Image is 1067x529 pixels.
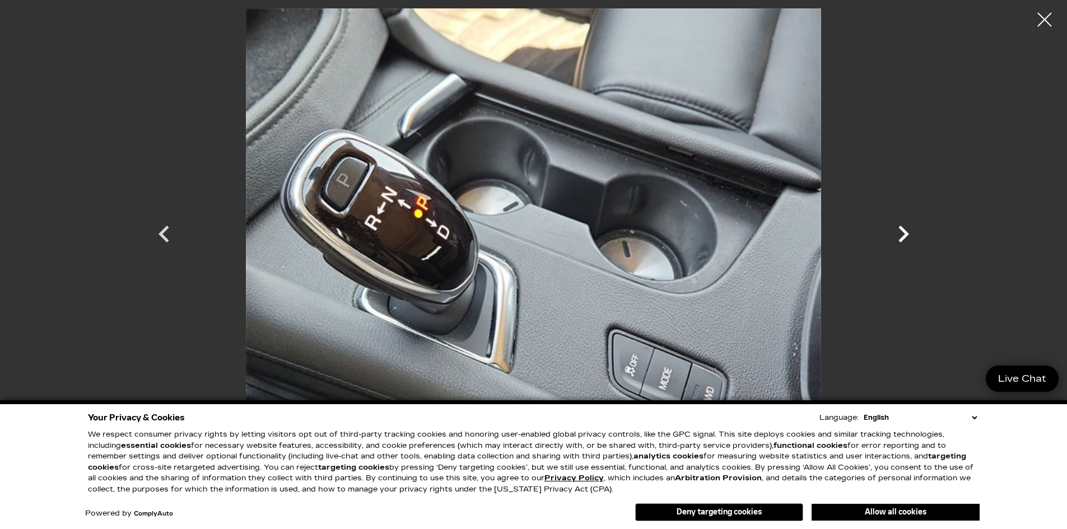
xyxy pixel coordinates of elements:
div: Powered by [85,510,173,517]
div: Next [887,212,920,262]
u: Privacy Policy [544,474,604,483]
strong: targeting cookies [318,463,389,472]
p: We respect consumer privacy rights by letting visitors opt out of third-party tracking cookies an... [88,429,980,495]
span: Your Privacy & Cookies [88,410,185,425]
a: ComplyAuto [134,511,173,517]
button: Deny targeting cookies [635,503,803,521]
strong: functional cookies [774,441,847,450]
div: Previous [147,212,181,262]
button: Allow all cookies [812,504,980,521]
span: Live Chat [993,372,1052,385]
select: Language Select [861,412,980,423]
strong: Arbitration Provision [675,474,762,483]
a: Live Chat [986,366,1059,392]
strong: essential cookies [121,441,191,450]
div: Language: [819,414,859,422]
strong: analytics cookies [633,452,703,461]
img: Used 2018 Radiant Silver Metallic Cadillac Premium Luxury AWD image 18 [198,8,870,439]
strong: targeting cookies [88,452,966,472]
